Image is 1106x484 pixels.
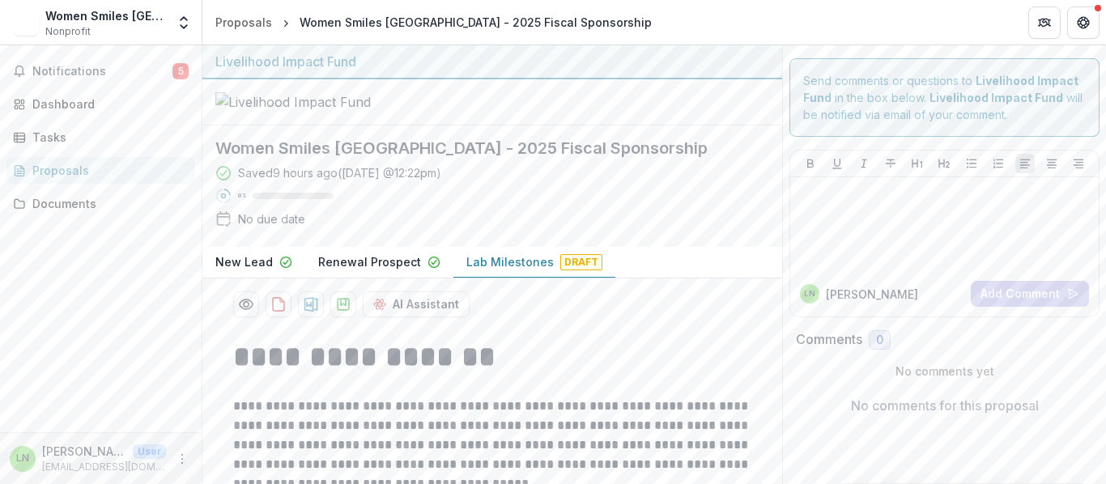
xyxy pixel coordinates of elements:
[45,24,91,39] span: Nonprofit
[789,58,1100,137] div: Send comments or questions to in the box below. will be notified via email of your comment.
[1069,154,1088,173] button: Align Right
[989,154,1008,173] button: Ordered List
[854,154,874,173] button: Italicize
[1015,154,1035,173] button: Align Left
[330,291,356,317] button: download-proposal
[215,92,377,112] img: Livelihood Impact Fund
[934,154,954,173] button: Heading 2
[133,444,166,459] p: User
[929,91,1063,104] strong: Livelihood Impact Fund
[804,290,815,298] div: Lilian Nakigozi
[318,253,421,270] p: Renewal Prospect
[851,396,1039,415] p: No comments for this proposal
[1042,154,1061,173] button: Align Center
[32,129,182,146] div: Tasks
[6,157,195,184] a: Proposals
[1067,6,1100,39] button: Get Help
[6,124,195,151] a: Tasks
[215,253,273,270] p: New Lead
[209,11,658,34] nav: breadcrumb
[32,195,182,212] div: Documents
[233,291,259,317] button: Preview a3f6db80-12b6-406f-bd2d-01c19fc23a1c-3.pdf
[32,96,182,113] div: Dashboard
[908,154,927,173] button: Heading 1
[266,291,291,317] button: download-proposal
[13,10,39,36] img: Women Smiles Uganda
[796,332,862,347] h2: Comments
[238,210,305,227] div: No due date
[172,449,192,469] button: More
[172,63,189,79] span: 5
[300,14,652,31] div: Women Smiles [GEOGRAPHIC_DATA] - 2025 Fiscal Sponsorship
[298,291,324,317] button: download-proposal
[45,7,166,24] div: Women Smiles [GEOGRAPHIC_DATA]
[6,58,195,84] button: Notifications5
[962,154,981,173] button: Bullet List
[466,253,554,270] p: Lab Milestones
[42,443,126,460] p: [PERSON_NAME]
[6,190,195,217] a: Documents
[796,363,1093,380] p: No comments yet
[826,286,918,303] p: [PERSON_NAME]
[881,154,900,173] button: Strike
[215,138,743,158] h2: Women Smiles [GEOGRAPHIC_DATA] - 2025 Fiscal Sponsorship
[172,6,195,39] button: Open entity switcher
[971,281,1089,307] button: Add Comment
[215,52,769,71] div: Livelihood Impact Fund
[42,460,166,474] p: [EMAIL_ADDRESS][DOMAIN_NAME]
[363,291,470,317] button: AI Assistant
[215,14,272,31] div: Proposals
[6,91,195,117] a: Dashboard
[238,190,246,202] p: 0 %
[560,254,602,270] span: Draft
[209,11,279,34] a: Proposals
[827,154,847,173] button: Underline
[32,65,172,79] span: Notifications
[1028,6,1061,39] button: Partners
[238,164,441,181] div: Saved 9 hours ago ( [DATE] @ 12:22pm )
[32,162,182,179] div: Proposals
[876,333,883,347] span: 0
[16,453,29,464] div: Lilian Nakigozi
[801,154,820,173] button: Bold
